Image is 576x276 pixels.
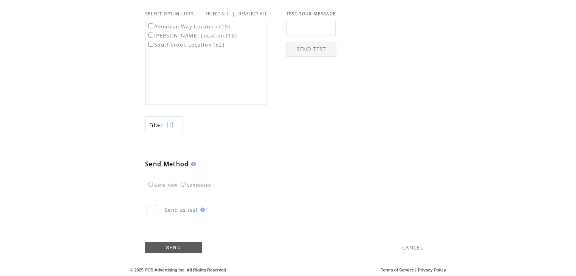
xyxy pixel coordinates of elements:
span: Send as test [165,206,198,213]
input: [PERSON_NAME] Location (16) [148,33,153,37]
a: SEND TEST [286,42,336,57]
span: SELECT OPT-IN LISTS [145,11,194,16]
a: SELECT ALL [206,11,229,16]
input: American Way Location (15) [148,23,153,28]
span: © 2025 POS Advertising Inc. All Rights Reserved [130,268,226,272]
img: help.gif [198,207,205,212]
input: Scheduled [181,182,186,187]
span: TEST YOUR MESSAGE [286,11,336,16]
span: Send Method [145,160,189,168]
a: Filter [145,116,183,133]
img: filters.png [167,117,173,134]
a: Terms of Service [381,268,414,272]
a: CANCEL [402,244,423,251]
a: SEND [145,242,202,253]
a: DESELECT ALL [238,11,268,16]
input: Southbrook Location (52) [148,42,153,47]
label: [PERSON_NAME] Location (16) [147,32,237,39]
span: | [232,10,235,17]
input: Send Now [148,182,153,187]
label: American Way Location (15) [147,23,231,30]
a: Privacy Policy [418,268,446,272]
label: Send Now [146,183,177,187]
img: help.gif [189,162,196,166]
span: | [415,268,417,272]
label: Scheduled [179,183,211,187]
label: Southbrook Location (52) [147,41,225,48]
span: Show filters [149,122,163,128]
